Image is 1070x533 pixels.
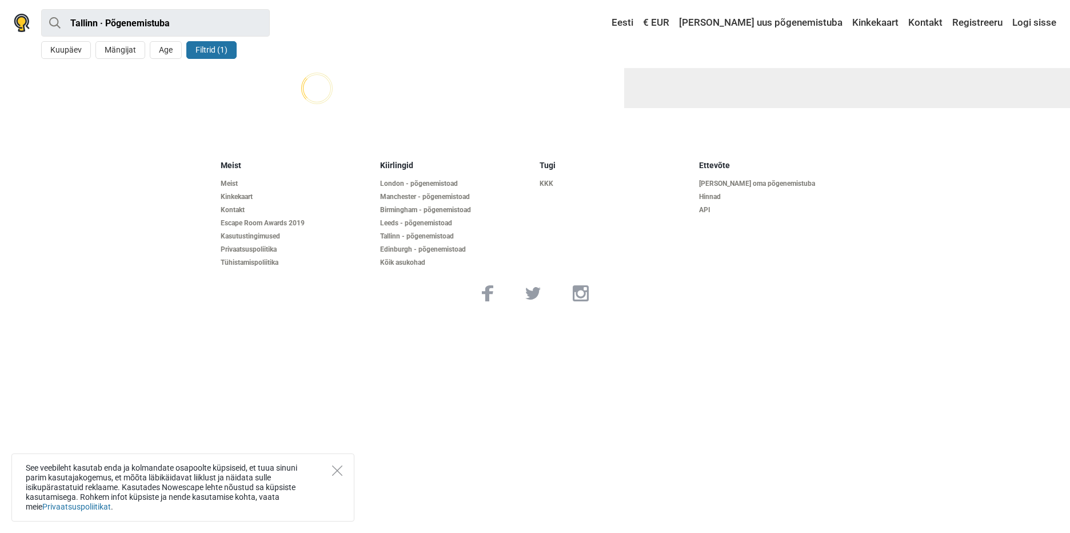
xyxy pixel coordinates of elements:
[380,161,530,170] h5: Kiirlingid
[601,13,636,33] a: Eesti
[1009,13,1056,33] a: Logi sisse
[699,161,849,170] h5: Ettevõte
[14,14,30,32] img: Nowescape logo
[604,19,612,27] img: Eesti
[42,502,111,511] a: Privaatsuspoliitikat
[380,258,530,267] a: Kõik asukohad
[221,245,371,254] a: Privaatsuspoliitika
[221,161,371,170] h5: Meist
[699,180,849,188] a: [PERSON_NAME] oma põgenemistuba
[332,466,342,476] button: Close
[221,206,371,214] a: Kontakt
[949,13,1005,33] a: Registreeru
[699,206,849,214] a: API
[11,454,354,522] div: See veebileht kasutab enda ja kolmandate osapoolte küpsiseid, et tuua sinuni parim kasutajakogemu...
[221,193,371,201] a: Kinkekaart
[640,13,672,33] a: € EUR
[380,219,530,228] a: Leeds - põgenemistoad
[540,180,690,188] a: KKK
[849,13,901,33] a: Kinkekaart
[41,41,91,59] button: Kuupäev
[221,219,371,228] a: Escape Room Awards 2019
[699,193,849,201] a: Hinnad
[380,206,530,214] a: Birmingham - põgenemistoad
[186,41,237,59] button: Filtrid (1)
[41,9,270,37] input: proovi “Tallinn”
[676,13,845,33] a: [PERSON_NAME] uus põgenemistuba
[95,41,145,59] button: Mängijat
[380,232,530,241] a: Tallinn - põgenemistoad
[380,245,530,254] a: Edinburgh - põgenemistoad
[221,232,371,241] a: Kasutustingimused
[150,41,182,59] button: Age
[221,180,371,188] a: Meist
[221,258,371,267] a: Tühistamispoliitika
[905,13,945,33] a: Kontakt
[540,161,690,170] h5: Tugi
[380,180,530,188] a: London - põgenemistoad
[380,193,530,201] a: Manchester - põgenemistoad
